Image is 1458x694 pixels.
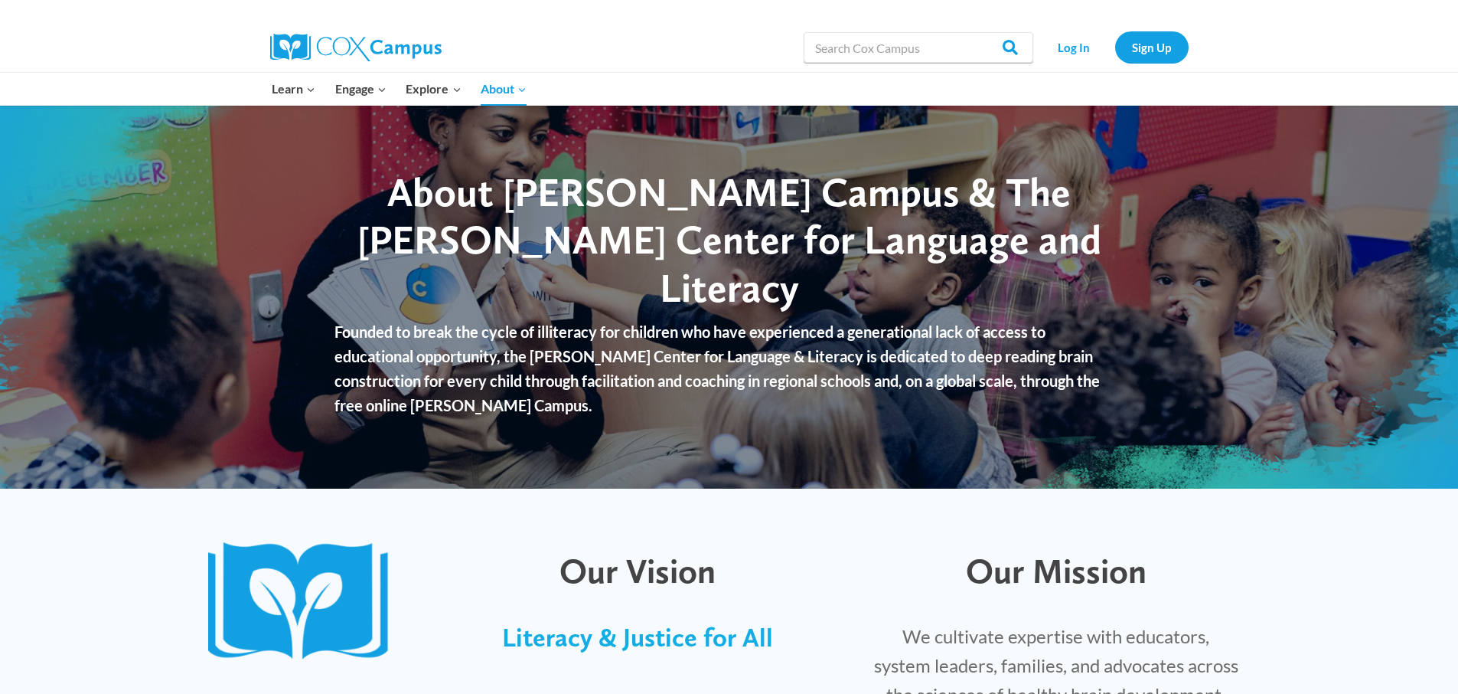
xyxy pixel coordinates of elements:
[357,168,1101,312] span: About [PERSON_NAME] Campus & The [PERSON_NAME] Center for Language and Literacy
[1041,31,1107,63] a: Log In
[1041,31,1189,63] nav: Secondary Navigation
[1115,31,1189,63] a: Sign Up
[502,622,773,653] span: Literacy & Justice for All
[270,34,442,61] img: Cox Campus
[804,32,1033,63] input: Search Cox Campus
[208,542,403,664] img: CoxCampus-Logo_Book only
[481,79,527,99] span: About
[334,319,1124,417] p: Founded to break the cycle of illiteracy for children who have experienced a generational lack of...
[335,79,387,99] span: Engage
[406,79,461,99] span: Explore
[559,550,716,591] span: Our Vision
[966,550,1147,591] span: Our Mission
[263,73,537,105] nav: Primary Navigation
[272,79,315,99] span: Learn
